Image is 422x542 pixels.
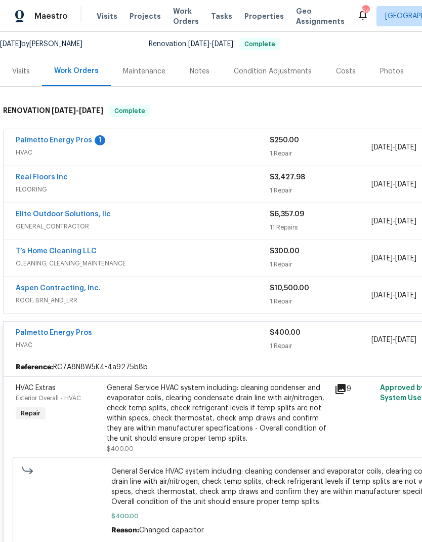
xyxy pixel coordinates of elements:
[371,144,393,151] span: [DATE]
[270,248,300,255] span: $300.00
[110,106,149,116] span: Complete
[270,148,371,159] div: 1 Repair
[107,383,328,444] div: General Service HVAC system including: cleaning condenser and evaporator coils, clearing condensa...
[395,292,416,299] span: [DATE]
[395,144,416,151] span: [DATE]
[16,211,111,218] a: Elite Outdoor Solutions, llc
[270,341,371,351] div: 1 Repair
[16,340,270,350] span: HVAC
[371,255,393,262] span: [DATE]
[16,395,81,401] span: Exterior Overall - HVAC
[52,107,76,114] span: [DATE]
[130,11,161,21] span: Projects
[371,335,416,345] span: -
[270,296,371,306] div: 1 Repair
[371,253,416,263] span: -
[16,285,101,292] a: Aspen Contracting, Inc.
[16,329,92,336] a: Palmetto Energy Pros
[371,181,393,188] span: [DATE]
[79,107,103,114] span: [DATE]
[52,107,103,114] span: -
[270,185,371,196] div: 1 Repair
[395,255,416,262] span: [DATE]
[16,174,68,181] a: Real Floors Inc
[139,527,204,534] span: Changed capacitor
[270,329,301,336] span: $400.00
[16,184,270,195] span: FLOORING
[16,147,270,158] span: HVAC
[173,6,199,26] span: Work Orders
[270,211,304,218] span: $6,357.09
[97,11,117,21] span: Visits
[123,66,165,76] div: Maintenance
[211,13,232,20] span: Tasks
[244,11,284,21] span: Properties
[54,66,99,76] div: Work Orders
[334,383,374,395] div: 9
[190,66,209,76] div: Notes
[188,41,209,48] span: [DATE]
[371,179,416,189] span: -
[270,137,299,144] span: $250.00
[270,285,309,292] span: $10,500.00
[362,6,369,16] div: 54
[395,218,416,225] span: [DATE]
[270,222,371,233] div: 11 Repairs
[270,259,371,269] div: 1 Repair
[336,66,356,76] div: Costs
[270,174,305,181] span: $3,427.98
[149,41,280,48] span: Renovation
[16,248,97,255] a: T’s Home Cleaning LLC
[188,41,233,48] span: -
[371,292,393,299] span: [DATE]
[234,66,312,76] div: Condition Adjustments
[371,336,393,343] span: [DATE]
[371,142,416,152] span: -
[16,295,270,305] span: ROOF, BRN_AND_LRR
[95,135,105,145] div: 1
[16,384,56,392] span: HVAC Extras
[16,221,270,231] span: GENERAL_CONTRACTOR
[380,66,404,76] div: Photos
[111,527,139,534] span: Reason:
[212,41,233,48] span: [DATE]
[107,446,134,452] span: $400.00
[371,218,393,225] span: [DATE]
[16,258,270,268] span: CLEANING, CLEANING_MAINTENANCE
[240,41,279,47] span: Complete
[371,290,416,300] span: -
[395,336,416,343] span: [DATE]
[395,181,416,188] span: [DATE]
[34,11,68,21] span: Maestro
[17,408,45,418] span: Repair
[16,137,92,144] a: Palmetto Energy Pros
[16,362,53,372] b: Reference:
[12,66,30,76] div: Visits
[371,216,416,226] span: -
[3,105,103,117] h6: RENOVATION
[296,6,345,26] span: Geo Assignments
